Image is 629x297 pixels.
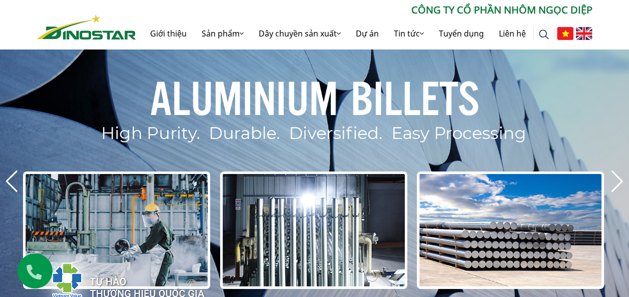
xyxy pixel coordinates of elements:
[5,170,19,192] div: Previous slide
[557,27,573,40] img: Tiếng Việt
[194,17,251,49] a: Sản phẩm
[143,17,194,49] a: Giới thiệu
[136,2,592,17] p: CÔNG TY CỔ PHẦN NHÔM NGỌC DIỆP
[610,170,624,192] div: Next slide
[348,17,386,49] a: Dự án
[251,17,348,49] a: Dây chuyền sản xuất
[576,27,592,40] img: English
[539,29,549,39] img: search
[386,17,431,49] a: Tin tức
[37,12,136,39] a: Nhôm Dinostar
[491,17,533,49] a: Liên hệ
[37,14,136,39] img: Nhôm Dinostar
[431,17,491,49] a: Tuyển dụng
